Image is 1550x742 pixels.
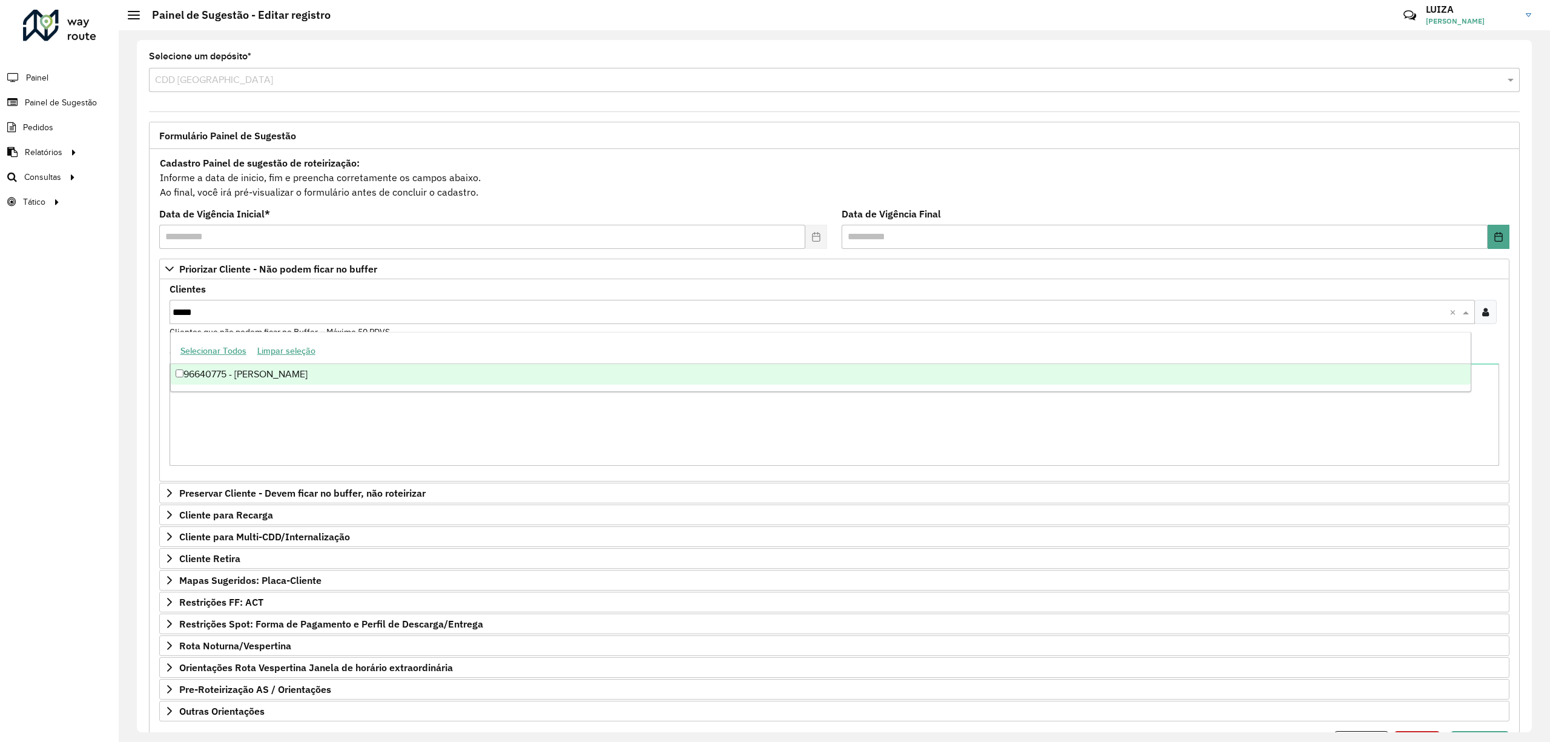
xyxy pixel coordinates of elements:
[140,8,331,22] h2: Painel de Sugestão - Editar registro
[252,342,321,360] button: Limpar seleção
[1426,16,1517,27] span: [PERSON_NAME]
[159,207,270,221] label: Data de Vigência Inicial
[171,364,1471,385] div: 96640775 - [PERSON_NAME]
[179,619,483,629] span: Restrições Spot: Forma de Pagamento e Perfil de Descarga/Entrega
[25,96,97,109] span: Painel de Sugestão
[1426,4,1517,15] h3: LUIZA
[179,684,331,694] span: Pre-Roteirização AS / Orientações
[159,505,1509,525] a: Cliente para Recarga
[179,554,240,563] span: Cliente Retira
[842,207,941,221] label: Data de Vigência Final
[159,279,1509,482] div: Priorizar Cliente - Não podem ficar no buffer
[159,483,1509,503] a: Preservar Cliente - Devem ficar no buffer, não roteirizar
[159,570,1509,591] a: Mapas Sugeridos: Placa-Cliente
[159,131,296,141] span: Formulário Painel de Sugestão
[175,342,252,360] button: Selecionar Todos
[179,488,426,498] span: Preservar Cliente - Devem ficar no buffer, não roteirizar
[25,146,62,159] span: Relatórios
[170,282,206,296] label: Clientes
[159,635,1509,656] a: Rota Noturna/Vespertina
[179,641,291,651] span: Rota Noturna/Vespertina
[26,71,48,84] span: Painel
[159,526,1509,547] a: Cliente para Multi-CDD/Internalização
[159,259,1509,279] a: Priorizar Cliente - Não podem ficar no buffer
[24,171,61,184] span: Consultas
[159,657,1509,678] a: Orientações Rota Vespertina Janela de horário extraordinária
[159,592,1509,612] a: Restrições FF: ACT
[179,706,265,716] span: Outras Orientações
[179,663,453,672] span: Orientações Rota Vespertina Janela de horário extraordinária
[170,326,390,337] small: Clientes que não podem ficar no Buffer – Máximo 50 PDVS
[179,597,263,607] span: Restrições FF: ACT
[179,532,350,542] span: Cliente para Multi-CDD/Internalização
[159,548,1509,569] a: Cliente Retira
[179,264,377,274] span: Priorizar Cliente - Não podem ficar no buffer
[170,332,1471,392] ng-dropdown-panel: Options list
[23,121,53,134] span: Pedidos
[159,679,1509,700] a: Pre-Roteirização AS / Orientações
[1397,2,1423,28] a: Contato Rápido
[1449,305,1460,319] span: Clear all
[23,196,45,208] span: Tático
[1488,225,1509,249] button: Choose Date
[159,614,1509,634] a: Restrições Spot: Forma de Pagamento e Perfil de Descarga/Entrega
[159,701,1509,721] a: Outras Orientações
[179,575,322,585] span: Mapas Sugeridos: Placa-Cliente
[160,157,360,169] strong: Cadastro Painel de sugestão de roteirização:
[159,155,1509,200] div: Informe a data de inicio, fim e preencha corretamente os campos abaixo. Ao final, você irá pré-vi...
[179,510,273,520] span: Cliente para Recarga
[149,49,251,64] label: Selecione um depósito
